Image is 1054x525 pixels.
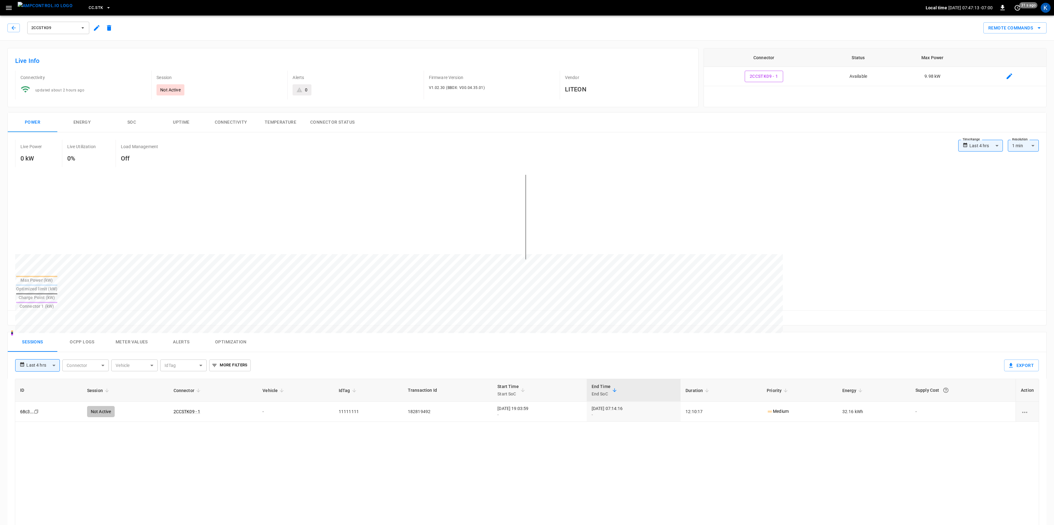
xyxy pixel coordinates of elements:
div: 0 [305,87,307,93]
button: More Filters [209,360,250,371]
p: Alerts [293,74,418,81]
p: Session [157,74,282,81]
th: Transaction Id [403,379,492,402]
p: Start SoC [497,390,519,398]
div: End Time [592,383,611,398]
th: Status [824,48,893,67]
p: Live Power [20,143,42,150]
span: End TimeEnd SoC [592,383,619,398]
span: updated about 2 hours ago [35,88,84,92]
p: [DATE] 07:47:13 -07:00 [948,5,993,11]
button: Connectivity [206,113,256,132]
span: Vehicle [262,387,286,394]
span: CC.STK [89,4,103,11]
button: Ocpp logs [57,332,107,352]
span: 2CCSTK09 [31,24,77,32]
p: Firmware Version [429,74,555,81]
table: connector table [704,48,1046,86]
label: Resolution [1012,137,1028,142]
td: 9.98 kW [893,67,972,86]
div: profile-icon [1041,3,1051,13]
h6: Off [121,153,158,163]
div: Last 4 hrs [26,360,60,371]
td: Available [824,67,893,86]
p: Not Active [160,87,181,93]
span: Session [87,387,111,394]
button: Connector Status [305,113,359,132]
p: Load Management [121,143,158,150]
div: charging session options [1021,408,1034,415]
th: Action [1016,379,1039,402]
button: Energy [57,113,107,132]
h6: 0% [67,153,96,163]
button: Alerts [157,332,206,352]
img: ampcontrol.io logo [18,2,73,10]
button: 2CCSTK09 - 1 [745,71,783,82]
span: Duration [686,387,711,394]
button: Uptime [157,113,206,132]
div: Start Time [497,383,519,398]
span: Start TimeStart SoC [497,383,527,398]
button: Power [8,113,57,132]
div: 1 min [1008,140,1039,152]
button: Optimization [206,332,256,352]
button: The cost of your charging session based on your supply rates [940,385,951,396]
span: Energy [842,387,864,394]
span: V1.02.30 (BBOX: V00.04.35.01) [429,86,485,90]
span: 31 s ago [1019,2,1038,8]
button: Sessions [8,332,57,352]
span: IdTag [339,387,358,394]
p: Local time [926,5,947,11]
button: CC.STK [86,2,113,14]
div: Last 4 hrs [969,140,1003,152]
div: Supply Cost [915,385,1011,396]
button: Meter Values [107,332,157,352]
th: ID [15,379,82,402]
div: remote commands options [983,22,1047,34]
label: Time Range [963,137,980,142]
h6: LITEON [565,84,691,94]
p: Connectivity [20,74,146,81]
th: Connector [704,48,824,67]
p: Vendor [565,74,691,81]
table: sessions table [15,379,1039,422]
span: Connector [174,387,202,394]
button: SOC [107,113,157,132]
h6: Live Info [15,56,691,66]
button: set refresh interval [1012,3,1022,13]
p: Live Utilization [67,143,96,150]
th: Max Power [893,48,972,67]
button: Remote Commands [983,22,1047,34]
p: End SoC [592,390,611,398]
button: 2CCSTK09 [27,22,89,34]
h6: 0 kW [20,153,42,163]
button: Export [1004,360,1039,371]
span: Priority [767,387,790,394]
button: Temperature [256,113,305,132]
